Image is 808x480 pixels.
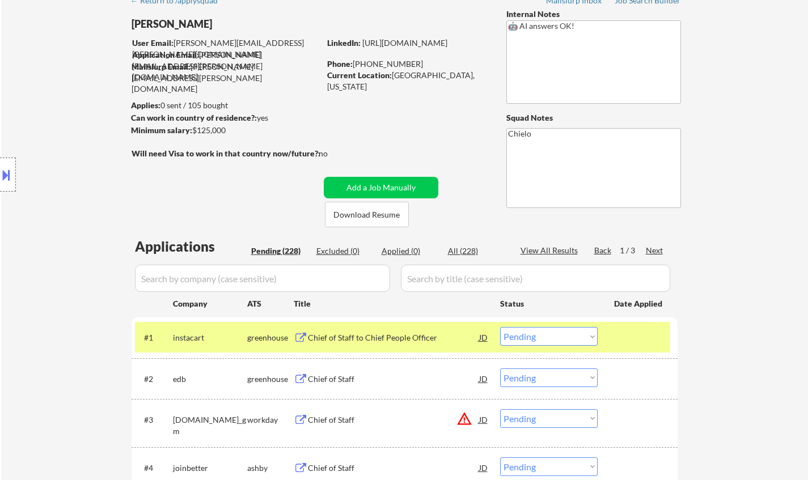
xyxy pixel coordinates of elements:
[308,373,479,385] div: Chief of Staff
[173,332,247,343] div: instacart
[319,148,351,159] div: no
[506,9,681,20] div: Internal Notes
[131,100,320,111] div: 0 sent / 105 bought
[308,414,479,426] div: Chief of Staff
[478,409,489,430] div: JD
[448,245,505,257] div: All (228)
[478,368,489,389] div: JD
[316,245,373,257] div: Excluded (0)
[173,462,247,474] div: joinbetter
[308,462,479,474] div: Chief of Staff
[173,414,247,436] div: [DOMAIN_NAME]_gm
[132,62,191,71] strong: Mailslurp Email:
[132,61,320,95] div: [PERSON_NAME][EMAIL_ADDRESS][PERSON_NAME][DOMAIN_NAME]
[620,245,646,256] div: 1 / 3
[324,177,438,198] button: Add a Job Manually
[144,332,164,343] div: #1
[478,327,489,347] div: JD
[132,49,320,83] div: [PERSON_NAME][EMAIL_ADDRESS][PERSON_NAME][DOMAIN_NAME]
[247,332,294,343] div: greenhouse
[327,58,488,70] div: [PHONE_NUMBER]
[132,37,320,60] div: [PERSON_NAME][EMAIL_ADDRESS][PERSON_NAME][DOMAIN_NAME]
[173,298,247,309] div: Company
[362,38,447,48] a: [URL][DOMAIN_NAME]
[327,59,353,69] strong: Phone:
[173,373,247,385] div: edb
[247,462,294,474] div: ashby
[500,293,598,313] div: Status
[327,70,488,92] div: [GEOGRAPHIC_DATA], [US_STATE]
[144,414,164,426] div: #3
[456,411,472,427] button: warning_amber
[327,70,392,80] strong: Current Location:
[401,265,670,292] input: Search by title (case sensitive)
[247,414,294,426] div: workday
[478,457,489,478] div: JD
[646,245,664,256] div: Next
[132,148,320,158] strong: Will need Visa to work in that country now/future?:
[614,298,664,309] div: Date Applied
[294,298,489,309] div: Title
[327,38,361,48] strong: LinkedIn:
[132,50,199,60] strong: Application Email:
[251,245,308,257] div: Pending (228)
[247,373,294,385] div: greenhouse
[132,38,174,48] strong: User Email:
[135,265,390,292] input: Search by company (case sensitive)
[132,17,365,31] div: [PERSON_NAME]
[131,125,320,136] div: $125,000
[521,245,581,256] div: View All Results
[308,332,479,343] div: Chief of Staff to Chief People Officer
[382,245,438,257] div: Applied (0)
[131,112,316,124] div: yes
[144,462,164,474] div: #4
[247,298,294,309] div: ATS
[506,112,681,124] div: Squad Notes
[325,202,409,227] button: Download Resume
[144,373,164,385] div: #2
[594,245,612,256] div: Back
